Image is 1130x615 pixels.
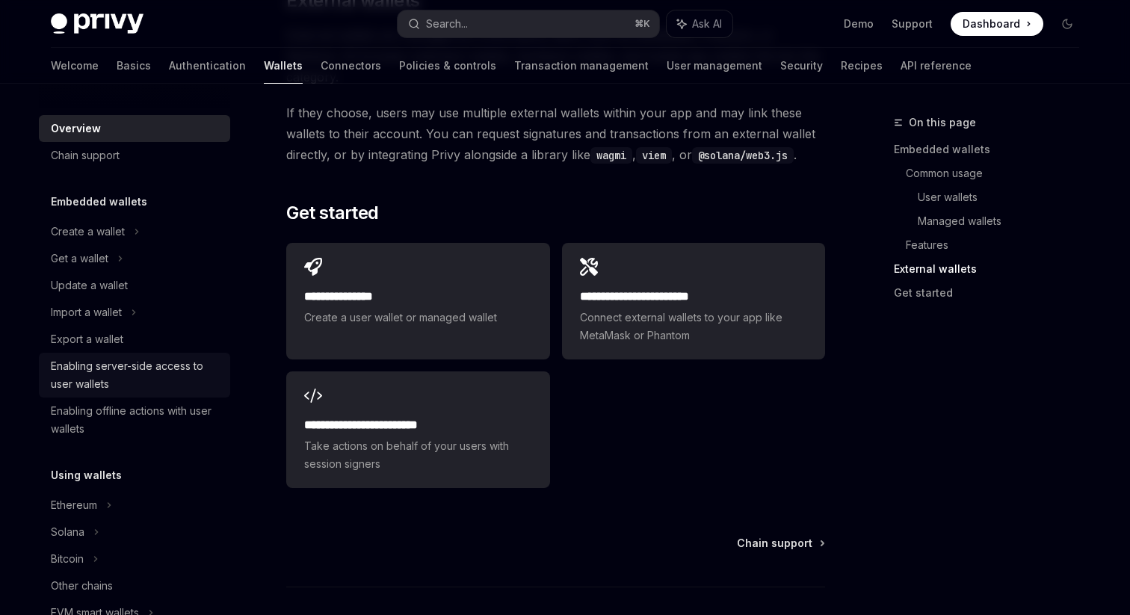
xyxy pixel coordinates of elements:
a: Chain support [737,536,824,551]
span: Chain support [737,536,812,551]
a: Basics [117,48,151,84]
a: Support [892,16,933,31]
a: Welcome [51,48,99,84]
a: External wallets [894,257,1091,281]
a: Connectors [321,48,381,84]
div: Bitcoin [51,550,84,568]
a: Policies & controls [399,48,496,84]
a: Dashboard [951,12,1043,36]
span: Create a user wallet or managed wallet [304,309,531,327]
a: Authentication [169,48,246,84]
a: Chain support [39,142,230,169]
img: dark logo [51,13,143,34]
span: Dashboard [963,16,1020,31]
code: wagmi [590,147,632,164]
code: @solana/web3.js [692,147,794,164]
a: Demo [844,16,874,31]
button: Toggle dark mode [1055,12,1079,36]
a: User management [667,48,762,84]
a: Overview [39,115,230,142]
span: Connect external wallets to your app like MetaMask or Phantom [580,309,807,344]
a: API reference [901,48,972,84]
div: Create a wallet [51,223,125,241]
a: Wallets [264,48,303,84]
a: Common usage [906,161,1091,185]
a: Managed wallets [918,209,1091,233]
span: On this page [909,114,976,132]
a: User wallets [918,185,1091,209]
a: Embedded wallets [894,137,1091,161]
a: Update a wallet [39,272,230,299]
div: Enabling offline actions with user wallets [51,402,221,438]
div: Search... [426,15,468,33]
div: Ethereum [51,496,97,514]
a: Enabling server-side access to user wallets [39,353,230,398]
h5: Using wallets [51,466,122,484]
a: Security [780,48,823,84]
div: Other chains [51,577,113,595]
div: Update a wallet [51,276,128,294]
div: Solana [51,523,84,541]
span: Take actions on behalf of your users with session signers [304,437,531,473]
a: Export a wallet [39,326,230,353]
button: Ask AI [667,10,732,37]
div: Import a wallet [51,303,122,321]
a: Other chains [39,572,230,599]
span: ⌘ K [635,18,650,30]
a: Features [906,233,1091,257]
span: If they choose, users may use multiple external wallets within your app and may link these wallet... [286,102,825,165]
button: Search...⌘K [398,10,659,37]
a: Enabling offline actions with user wallets [39,398,230,442]
div: Get a wallet [51,250,108,268]
div: Enabling server-side access to user wallets [51,357,221,393]
a: Recipes [841,48,883,84]
div: Chain support [51,146,120,164]
a: Get started [894,281,1091,305]
a: Transaction management [514,48,649,84]
div: Overview [51,120,101,137]
span: Get started [286,201,378,225]
span: Ask AI [692,16,722,31]
h5: Embedded wallets [51,193,147,211]
div: Export a wallet [51,330,123,348]
code: viem [636,147,672,164]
